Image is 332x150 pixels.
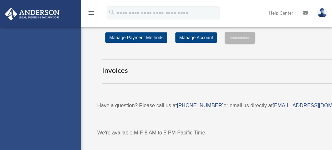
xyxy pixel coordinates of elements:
[105,32,167,43] a: Manage Payment Methods
[108,9,115,16] i: search
[175,32,217,43] a: Manage Account
[177,103,223,108] a: [PHONE_NUMBER]
[3,8,62,20] img: Anderson Advisors Platinum Portal
[317,8,327,17] img: User Pic
[88,11,95,17] a: menu
[88,9,95,17] i: menu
